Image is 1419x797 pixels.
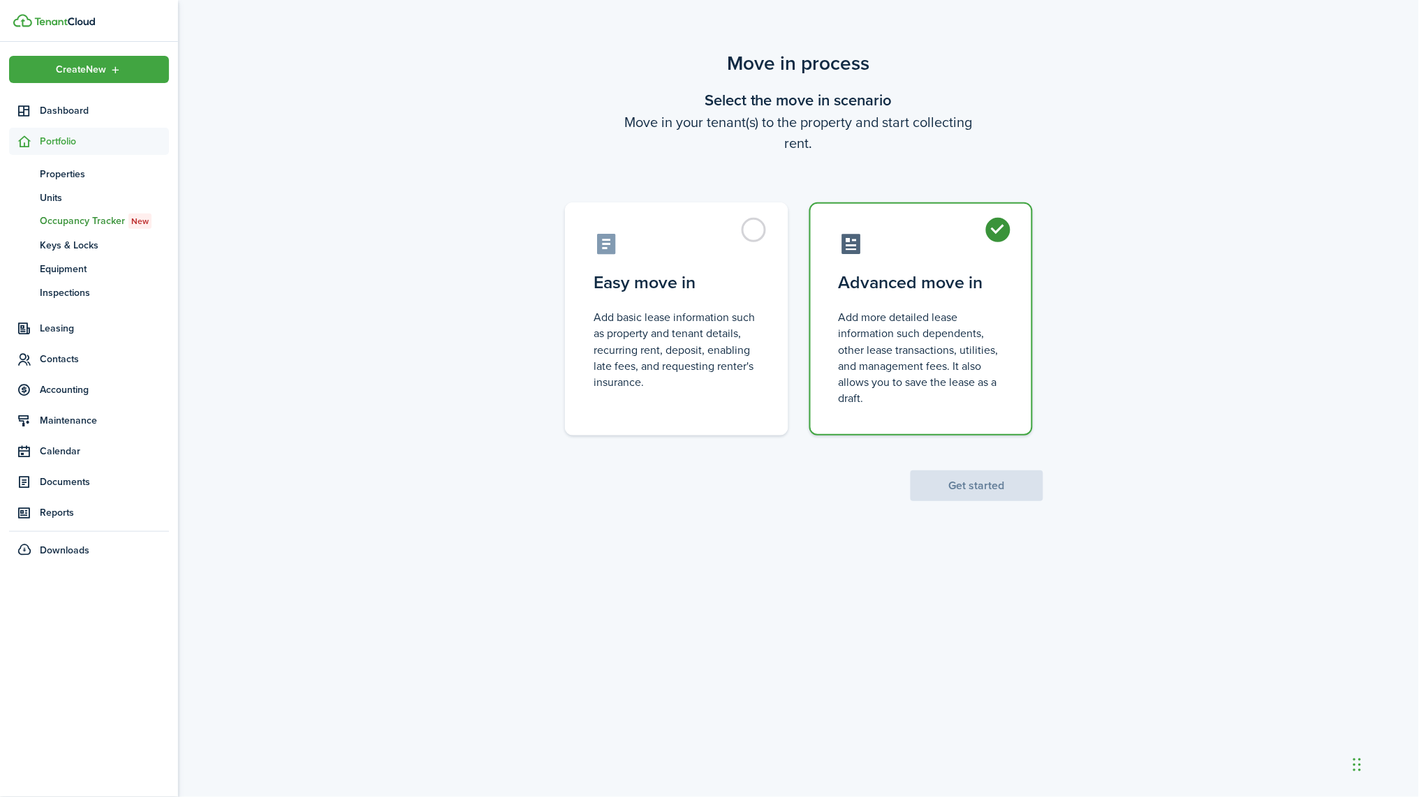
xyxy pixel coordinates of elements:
a: Inspections [9,281,169,304]
span: Accounting [40,382,169,397]
control-radio-card-description: Add more detailed lease information such dependents, other lease transactions, utilities, and man... [839,309,1003,406]
span: Documents [40,475,169,489]
span: Portfolio [40,134,169,149]
span: Dashboard [40,103,169,118]
a: Reports [9,499,169,526]
a: Units [9,186,169,209]
span: Calendar [40,444,169,459]
control-radio-card-title: Easy move in [594,270,759,295]
span: Units [40,191,169,205]
span: Contacts [40,352,169,366]
a: Keys & Locks [9,233,169,257]
span: Equipment [40,262,169,276]
img: TenantCloud [13,14,32,27]
span: Properties [40,167,169,181]
span: Create New [57,65,107,75]
span: Leasing [40,321,169,336]
iframe: Chat Widget [1176,646,1419,797]
a: Equipment [9,257,169,281]
span: Inspections [40,285,169,300]
span: Maintenance [40,413,169,428]
img: TenantCloud [34,17,95,26]
control-radio-card-description: Add basic lease information such as property and tenant details, recurring rent, deposit, enablin... [594,309,759,390]
span: Occupancy Tracker [40,214,169,229]
scenario-title: Move in process [554,49,1043,78]
span: Reports [40,505,169,520]
control-radio-card-title: Advanced move in [839,270,1003,295]
button: Open menu [9,56,169,83]
span: Downloads [40,543,89,558]
span: Keys & Locks [40,238,169,253]
a: Occupancy TrackerNew [9,209,169,233]
wizard-step-header-title: Select the move in scenario [554,89,1043,112]
wizard-step-header-description: Move in your tenant(s) to the property and start collecting rent. [554,112,1043,154]
a: Properties [9,162,169,186]
span: New [131,215,149,228]
div: Drag [1353,744,1362,786]
a: Dashboard [9,97,169,124]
